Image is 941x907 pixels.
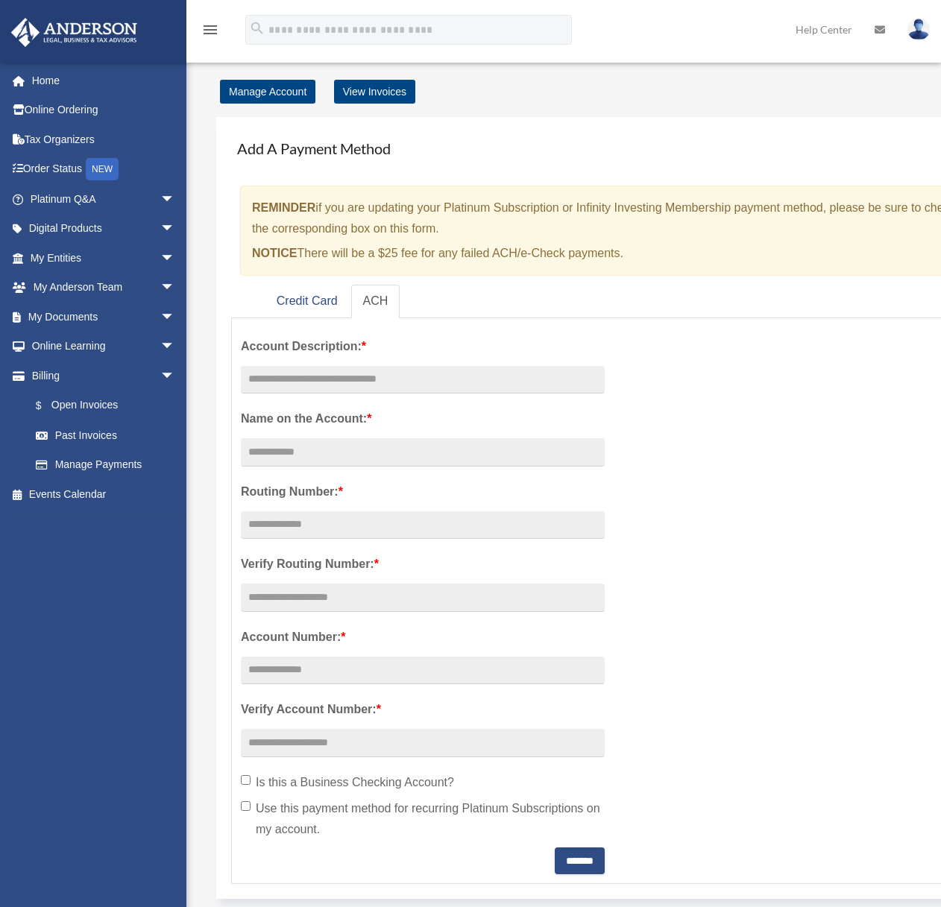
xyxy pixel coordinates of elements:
a: My Documentsarrow_drop_down [10,302,198,332]
a: $Open Invoices [21,391,198,421]
a: Manage Payments [21,450,190,480]
a: Online Ordering [10,95,198,125]
a: Platinum Q&Aarrow_drop_down [10,184,198,214]
span: arrow_drop_down [160,302,190,332]
label: Verify Routing Number: [241,554,605,575]
span: arrow_drop_down [160,273,190,303]
span: arrow_drop_down [160,184,190,215]
input: Is this a Business Checking Account? [241,775,251,785]
label: Use this payment method for recurring Platinum Subscriptions on my account. [241,798,605,840]
span: $ [44,396,51,415]
a: Order StatusNEW [10,154,198,185]
strong: NOTICE [252,247,297,259]
a: Tax Organizers [10,124,198,154]
a: Billingarrow_drop_down [10,361,198,391]
i: search [249,20,265,37]
img: Anderson Advisors Platinum Portal [7,18,142,47]
label: Account Description: [241,336,605,357]
a: Online Learningarrow_drop_down [10,332,198,361]
strong: REMINDER [252,201,315,214]
span: arrow_drop_down [160,243,190,274]
label: Routing Number: [241,481,605,502]
label: Name on the Account: [241,408,605,429]
a: Digital Productsarrow_drop_down [10,214,198,244]
i: menu [201,21,219,39]
img: User Pic [907,19,930,40]
label: Account Number: [241,627,605,648]
label: Is this a Business Checking Account? [241,772,605,793]
a: Manage Account [220,80,315,104]
a: Events Calendar [10,479,198,509]
a: Credit Card [265,285,350,318]
a: Home [10,66,198,95]
span: arrow_drop_down [160,214,190,244]
div: NEW [86,158,119,180]
a: menu [201,26,219,39]
input: Use this payment method for recurring Platinum Subscriptions on my account. [241,801,251,811]
span: arrow_drop_down [160,332,190,362]
span: arrow_drop_down [160,361,190,391]
a: My Anderson Teamarrow_drop_down [10,273,198,303]
a: View Invoices [334,80,415,104]
a: My Entitiesarrow_drop_down [10,243,198,273]
a: Past Invoices [21,420,198,450]
label: Verify Account Number: [241,699,605,720]
a: ACH [351,285,400,318]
